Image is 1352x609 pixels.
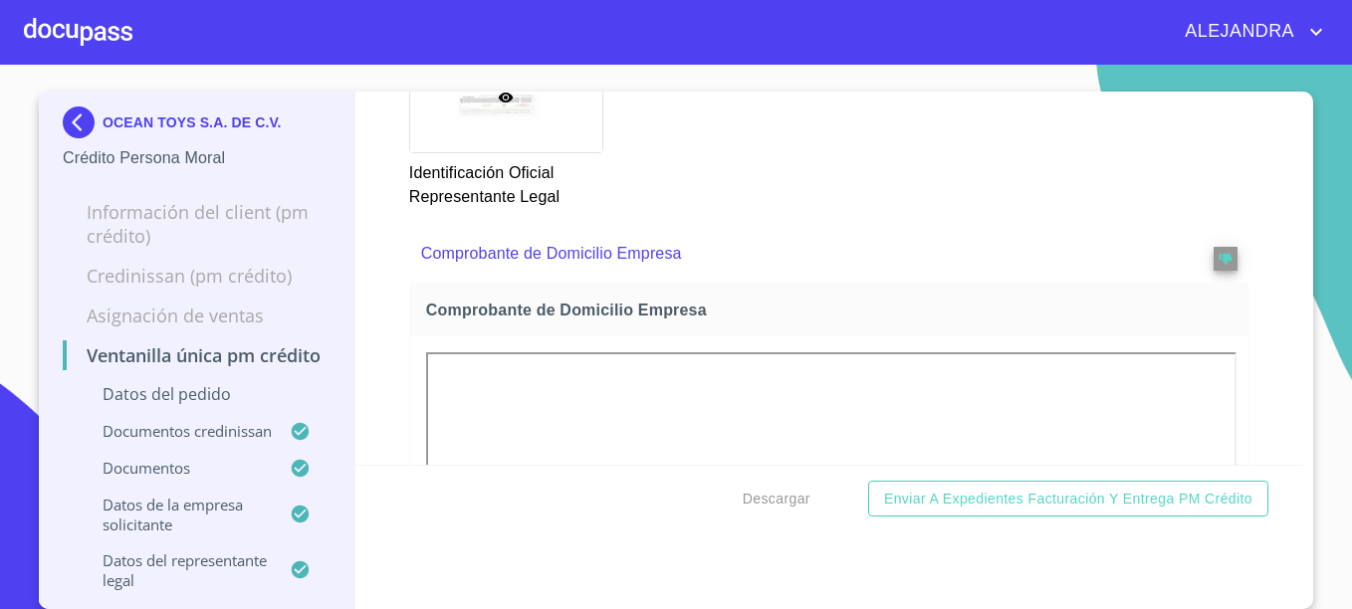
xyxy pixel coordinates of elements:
span: Comprobante de Domicilio Empresa [426,300,1240,320]
p: Documentos CrediNissan [63,421,290,441]
button: reject [1214,247,1238,271]
p: Datos de la empresa solicitante [63,495,290,534]
p: Crédito Persona Moral [63,146,331,170]
span: ALEJANDRA [1170,16,1304,48]
span: Descargar [743,487,810,511]
p: Información del Client (PM crédito) [63,200,331,248]
button: Enviar a Expedientes Facturación y Entrega PM crédito [868,481,1268,517]
span: Enviar a Expedientes Facturación y Entrega PM crédito [884,487,1252,511]
p: Datos del representante legal [63,550,290,590]
p: OCEAN TOYS S.A. DE C.V. [103,114,282,130]
button: account of current user [1170,16,1328,48]
p: Credinissan (PM crédito) [63,264,331,288]
p: Identificación Oficial Representante Legal [409,153,601,209]
p: Documentos [63,458,290,478]
div: OCEAN TOYS S.A. DE C.V. [63,106,331,146]
button: Descargar [735,481,818,517]
p: Comprobante de Domicilio Empresa [421,242,1156,266]
p: Ventanilla única PM crédito [63,343,331,367]
img: Docupass spot blue [63,106,103,138]
p: Asignación de Ventas [63,304,331,327]
p: Datos del pedido [63,383,331,405]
